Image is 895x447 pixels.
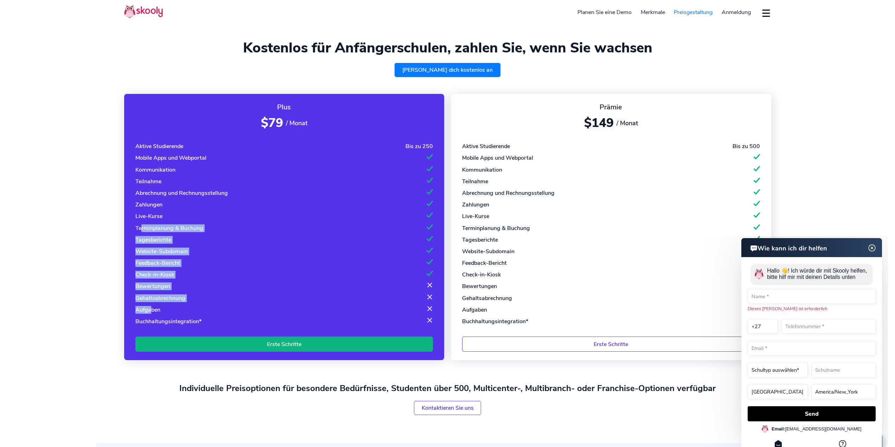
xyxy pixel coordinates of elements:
[135,212,162,220] div: Live-Kurse
[733,142,760,150] div: Bis zu 500
[462,178,488,185] div: Teilnahme
[462,236,498,244] div: Tagesberichte
[462,166,502,174] div: Kommunikation
[722,8,751,16] span: Anmeldung
[462,294,512,302] div: Gehaltsabrechnung
[669,7,717,18] a: Preisgestaltung
[135,294,185,302] div: Gehaltsabrechnung
[135,178,161,185] div: Teilnahme
[462,189,555,197] div: Abrechnung und Rechnungsstellung
[135,224,203,232] div: Terminplanung & Buchung
[135,337,433,352] a: Erste Schritte
[124,383,771,394] h2: Individuelle Preisoptionen für besondere Bedürfnisse, Studenten über 500, Multicenter-, Multibran...
[616,119,638,127] span: / Monat
[462,306,487,314] div: Aufgaben
[135,271,174,279] div: Check-in-Kiosk
[135,166,175,174] div: Kommunikation
[462,282,497,290] div: Bewertungen
[636,7,670,18] a: Merkmale
[584,115,614,131] span: $149
[674,8,712,16] span: Preisgestaltung
[414,401,481,415] a: Kontaktieren Sie uns
[462,259,507,267] div: Feedback-Bericht
[462,142,510,150] div: Aktive Studierende
[573,7,636,18] a: Planen Sie eine Demo
[761,5,771,21] button: dropdown menu
[462,337,760,352] a: Erste Schritte
[462,271,501,279] div: Check-in-Kiosk
[405,142,433,150] div: Bis zu 250
[135,248,188,255] div: Website-Subdomain
[462,154,533,162] div: Mobile Apps und Webportal
[462,201,489,209] div: Zahlungen
[135,306,160,314] div: Aufgaben
[135,201,162,209] div: Zahlungen
[135,102,433,112] div: Plus
[124,39,771,56] h1: Kostenlos für Anfängerschulen, zahlen Sie, wenn Sie wachsen
[286,119,307,127] span: / Monat
[135,259,180,267] div: Feedback-Bericht
[135,318,202,325] div: Buchhaltungsintegration*
[462,102,760,112] div: Prämie
[395,63,500,77] a: [PERSON_NAME] dich kostenlos an
[135,236,171,244] div: Tagesberichte
[135,142,183,150] div: Aktive Studierende
[462,212,489,220] div: Live-Kurse
[135,189,228,197] div: Abrechnung und Rechnungsstellung
[462,318,528,325] div: Buchhaltungsintegration*
[135,282,170,290] div: Bewertungen
[135,154,206,162] div: Mobile Apps und Webportal
[124,5,163,18] img: Skooly
[717,7,755,18] a: Anmeldung
[462,248,514,255] div: Website-Subdomain
[261,115,283,131] span: $79
[462,224,530,232] div: Terminplanung & Buchung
